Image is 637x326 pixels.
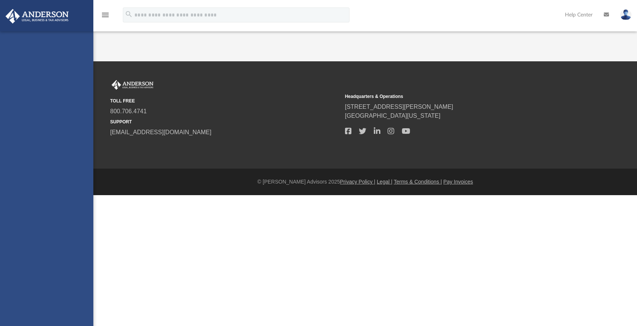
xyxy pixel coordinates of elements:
a: [GEOGRAPHIC_DATA][US_STATE] [345,113,441,119]
a: [EMAIL_ADDRESS][DOMAIN_NAME] [110,129,211,135]
i: menu [101,10,110,19]
i: search [125,10,133,18]
a: Terms & Conditions | [394,179,442,185]
small: SUPPORT [110,119,340,125]
img: Anderson Advisors Platinum Portal [3,9,71,24]
a: Legal | [377,179,392,185]
img: User Pic [620,9,631,20]
div: © [PERSON_NAME] Advisors 2025 [93,178,637,186]
small: TOLL FREE [110,98,340,104]
a: menu [101,14,110,19]
a: 800.706.4741 [110,108,147,114]
a: Privacy Policy | [340,179,376,185]
small: Headquarters & Operations [345,93,575,100]
img: Anderson Advisors Platinum Portal [110,80,155,90]
a: [STREET_ADDRESS][PERSON_NAME] [345,104,453,110]
a: Pay Invoices [443,179,473,185]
